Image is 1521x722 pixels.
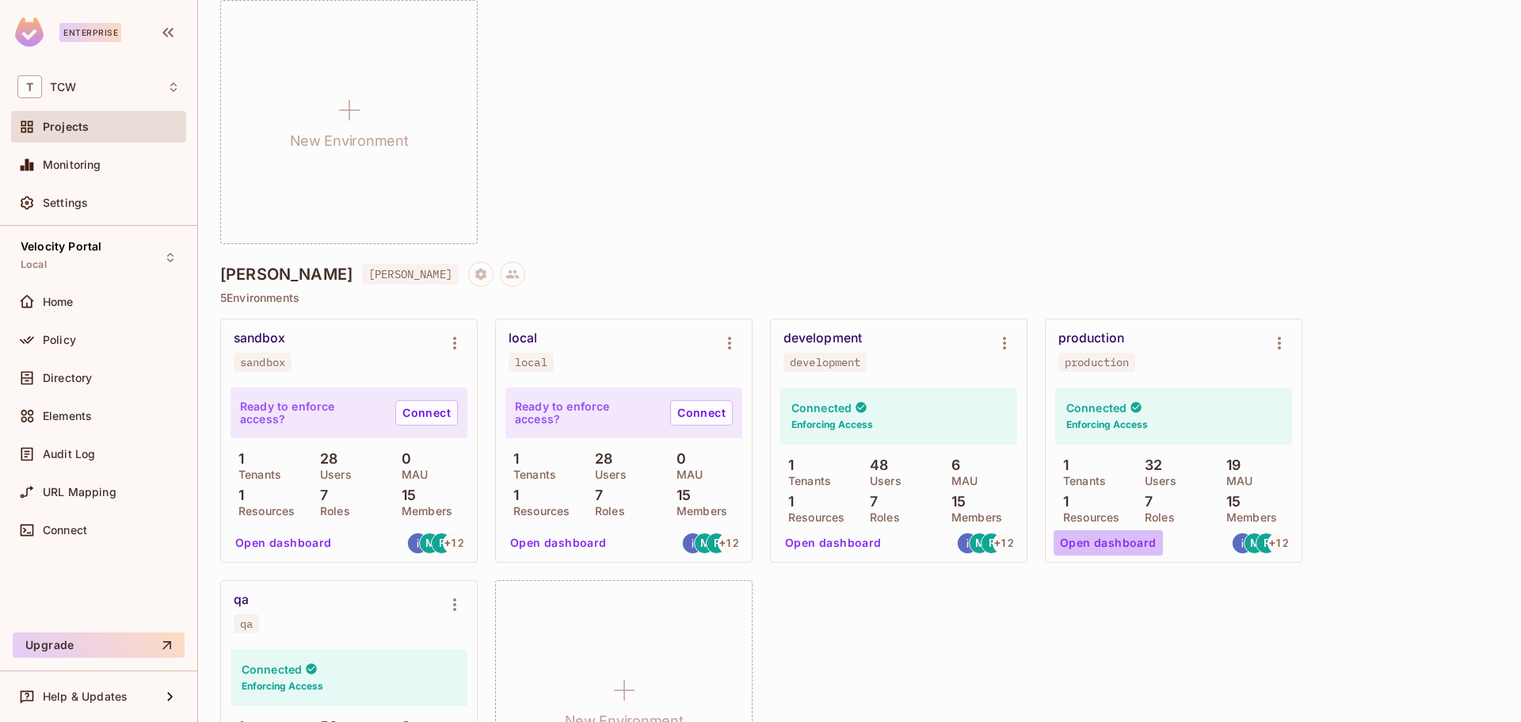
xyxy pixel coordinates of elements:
[943,475,978,487] p: MAU
[505,505,570,518] p: Resources
[943,494,966,510] p: 15
[59,23,121,42] div: Enterprise
[242,679,323,693] h6: Enforcing Access
[408,533,428,553] img: igademoia@gmail.com
[468,269,494,285] span: Project settings
[1137,494,1153,510] p: 7
[43,372,92,384] span: Directory
[43,524,87,537] span: Connect
[1066,400,1126,415] h4: Connected
[1269,537,1288,548] span: + 12
[234,592,249,608] div: qa
[43,296,74,308] span: Home
[1233,533,1252,553] img: igademoia@gmail.com
[240,617,253,630] div: qa
[714,327,745,359] button: Environment settings
[862,494,878,510] p: 7
[240,356,285,369] div: sandbox
[504,530,613,556] button: Open dashboard
[43,690,128,703] span: Help & Updates
[444,537,463,548] span: + 12
[43,334,76,346] span: Policy
[669,487,691,503] p: 15
[1218,457,1241,473] p: 19
[231,468,281,481] p: Tenants
[669,451,686,467] p: 0
[1055,494,1069,510] p: 1
[783,330,862,346] div: development
[943,511,1002,524] p: Members
[290,129,409,153] h1: New Environment
[312,468,352,481] p: Users
[1055,457,1069,473] p: 1
[394,505,452,518] p: Members
[1137,475,1176,487] p: Users
[21,240,101,253] span: Velocity Portal
[312,487,328,503] p: 7
[1218,494,1241,510] p: 15
[669,505,727,518] p: Members
[1055,511,1119,524] p: Resources
[669,468,703,481] p: MAU
[394,487,416,503] p: 15
[505,487,519,503] p: 1
[943,457,960,473] p: 6
[1137,457,1162,473] p: 32
[362,264,459,285] span: [PERSON_NAME]
[425,537,435,548] span: M
[1218,511,1277,524] p: Members
[862,457,888,473] p: 48
[1218,475,1252,487] p: MAU
[714,537,721,548] span: R
[790,356,860,369] div: development
[587,487,603,503] p: 7
[779,530,888,556] button: Open dashboard
[509,330,537,346] div: local
[231,487,244,503] p: 1
[220,292,1499,304] p: 5 Environments
[587,451,612,467] p: 28
[13,632,185,658] button: Upgrade
[220,265,353,284] h4: [PERSON_NAME]
[231,451,244,467] p: 1
[43,120,89,133] span: Projects
[780,457,794,473] p: 1
[17,75,42,98] span: T
[234,330,286,346] div: sandbox
[505,468,556,481] p: Tenants
[700,537,710,548] span: M
[719,537,738,548] span: + 12
[515,400,658,426] p: Ready to enforce access?
[791,418,873,432] h6: Enforcing Access
[394,451,411,467] p: 0
[1066,418,1148,432] h6: Enforcing Access
[1137,511,1175,524] p: Roles
[683,533,703,553] img: igademoia@gmail.com
[1054,530,1163,556] button: Open dashboard
[587,468,627,481] p: Users
[240,400,383,426] p: Ready to enforce access?
[229,530,338,556] button: Open dashboard
[975,537,985,548] span: M
[670,400,733,426] a: Connect
[994,537,1013,548] span: + 12
[43,486,116,499] span: URL Mapping
[587,505,625,518] p: Roles
[395,400,458,426] a: Connect
[780,511,844,524] p: Resources
[1264,327,1295,359] button: Environment settings
[15,17,44,47] img: SReyMgAAAABJRU5ErkJggg==
[791,400,852,415] h4: Connected
[43,197,88,209] span: Settings
[43,448,95,460] span: Audit Log
[1065,356,1129,369] div: production
[312,451,337,467] p: 28
[780,475,831,487] p: Tenants
[394,468,428,481] p: MAU
[1250,537,1260,548] span: M
[1264,537,1271,548] span: R
[515,356,547,369] div: local
[242,662,302,677] h4: Connected
[439,327,471,359] button: Environment settings
[862,475,902,487] p: Users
